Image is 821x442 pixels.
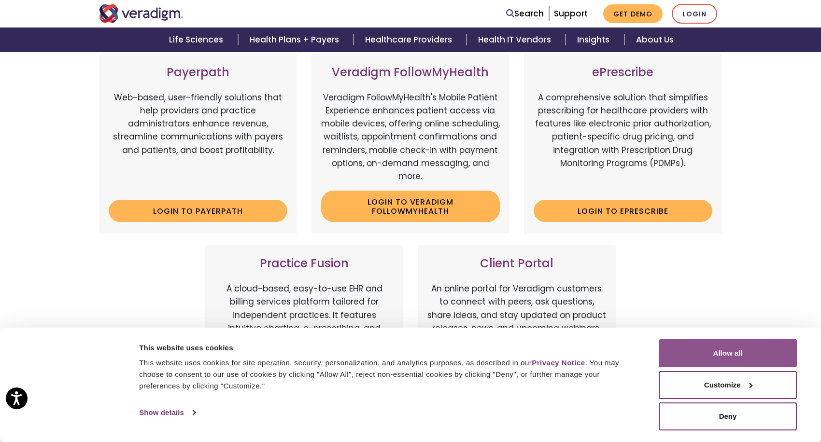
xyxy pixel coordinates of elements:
p: Web-based, user-friendly solutions that help providers and practice administrators enhance revenu... [109,91,287,193]
a: About Us [624,28,685,52]
a: Search [506,7,544,20]
a: Health Plans + Payers [238,28,354,52]
p: An online portal for Veradigm customers to connect with peers, ask questions, share ideas, and st... [427,282,606,361]
a: Support [554,8,588,19]
h3: Payerpath [109,66,287,80]
button: Deny [659,402,797,430]
h3: ePrescribe [534,66,712,80]
div: This website uses cookies for site operation, security, personalization, and analytics purposes, ... [139,357,637,392]
a: Login to Veradigm FollowMyHealth [321,191,500,222]
h3: Client Portal [427,257,606,271]
button: Customize [659,371,797,399]
img: Veradigm logo [99,4,184,23]
a: Login to ePrescribe [534,200,712,222]
div: This website uses cookies [139,342,637,354]
a: Insights [566,28,624,52]
a: Show details [139,405,195,420]
a: Login to Payerpath [109,200,287,222]
p: A comprehensive solution that simplifies prescribing for healthcare providers with features like ... [534,91,712,193]
a: Login [672,4,717,24]
h3: Veradigm FollowMyHealth [321,66,500,80]
p: Veradigm FollowMyHealth's Mobile Patient Experience enhances patient access via mobile devices, o... [321,91,500,183]
h3: Practice Fusion [215,257,394,271]
a: Health IT Vendors [467,28,566,52]
button: Allow all [659,339,797,367]
a: Healthcare Providers [354,28,467,52]
a: Privacy Notice [532,359,585,367]
a: Life Sciences [157,28,238,52]
p: A cloud-based, easy-to-use EHR and billing services platform tailored for independent practices. ... [215,282,394,361]
a: Get Demo [603,4,663,23]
